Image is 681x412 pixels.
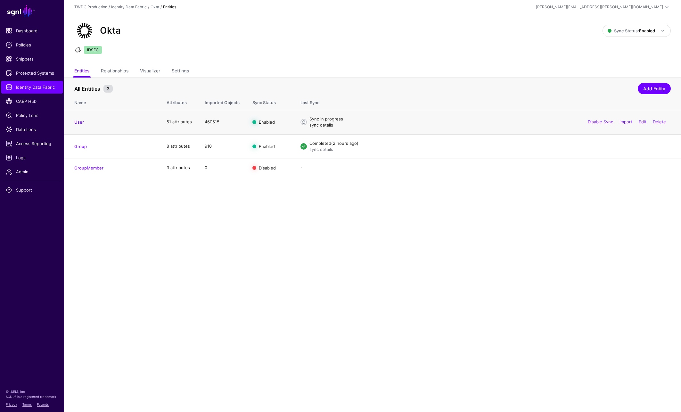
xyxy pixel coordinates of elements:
[6,42,58,48] span: Policies
[309,116,671,122] div: Sync in progress
[300,165,302,170] app-datasources-item-entities-syncstatus: -
[64,93,160,110] th: Name
[6,98,58,104] span: CAEP Hub
[1,81,63,94] a: Identity Data Fabric
[638,83,671,94] a: Add Entity
[1,137,63,150] a: Access Reporting
[1,151,63,164] a: Logs
[619,119,632,124] a: Import
[140,65,160,78] a: Visualizer
[6,154,58,161] span: Logs
[639,28,655,33] strong: Enabled
[198,110,246,134] td: 460515
[6,28,58,34] span: Dashboard
[74,4,107,9] a: TWDC Production
[309,122,333,128] a: sync details
[246,93,294,110] th: Sync Status
[6,402,17,406] a: Privacy
[1,165,63,178] a: Admin
[6,169,58,175] span: Admin
[1,38,63,51] a: Policies
[160,159,198,177] td: 3 attributes
[84,46,102,54] span: IDSEC
[172,65,189,78] a: Settings
[4,4,60,18] a: SGNL
[639,119,646,124] a: Edit
[259,144,275,149] span: Enabled
[536,4,663,10] div: [PERSON_NAME][EMAIL_ADDRESS][PERSON_NAME][DOMAIN_NAME]
[259,165,276,170] span: Disabled
[6,140,58,147] span: Access Reporting
[1,53,63,65] a: Snippets
[74,21,95,41] img: svg+xml;base64,PHN2ZyB3aWR0aD0iNjQiIGhlaWdodD0iNjQiIHZpZXdCb3g9IjAgMCA2NCA2NCIgZmlsbD0ibm9uZSIgeG...
[6,126,58,133] span: Data Lens
[309,140,671,147] div: Completed (2 hours ago)
[160,93,198,110] th: Attributes
[107,4,111,10] div: /
[159,4,163,10] div: /
[74,165,103,170] a: GroupMember
[6,56,58,62] span: Snippets
[1,95,63,108] a: CAEP Hub
[74,119,84,125] a: User
[6,84,58,90] span: Identity Data Fabric
[198,134,246,159] td: 910
[73,85,102,93] span: All Entities
[294,93,681,110] th: Last Sync
[147,4,151,10] div: /
[1,24,63,37] a: Dashboard
[198,159,246,177] td: 0
[1,67,63,79] a: Protected Systems
[100,25,121,36] h2: Okta
[1,123,63,136] a: Data Lens
[6,112,58,119] span: Policy Lens
[6,389,58,394] p: © [URL], Inc
[22,402,32,406] a: Terms
[74,65,89,78] a: Entities
[1,109,63,122] a: Policy Lens
[151,4,159,9] a: Okta
[103,85,113,93] small: 3
[163,4,176,9] strong: Entities
[608,28,655,33] span: Sync Status:
[198,93,246,110] th: Imported Objects
[101,65,128,78] a: Relationships
[6,187,58,193] span: Support
[259,119,275,125] span: Enabled
[653,119,666,124] a: Delete
[74,144,87,149] a: Group
[111,4,147,9] a: Identity Data Fabric
[6,70,58,76] span: Protected Systems
[160,110,198,134] td: 51 attributes
[588,119,613,124] a: Disable Sync
[37,402,49,406] a: Patents
[309,147,333,152] a: sync details
[160,134,198,159] td: 8 attributes
[6,394,58,399] p: SGNL® is a registered trademark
